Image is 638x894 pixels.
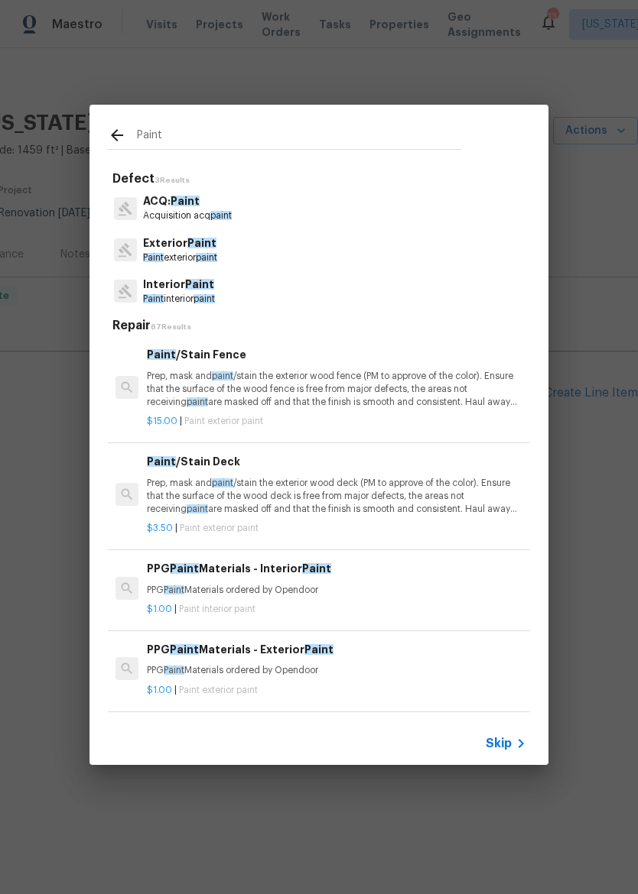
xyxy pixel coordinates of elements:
[147,523,173,533] span: $3.50
[155,177,190,184] span: 3 Results
[196,253,217,262] span: paint
[143,235,217,251] p: Exterior
[194,294,215,303] span: paint
[164,666,184,675] span: Paint
[164,585,184,594] span: Paint
[147,560,526,577] h6: PPG Materials - Interior
[210,211,232,220] span: paint
[143,277,215,293] p: Interior
[187,238,216,248] span: Paint
[147,604,172,614] span: $1.00
[170,563,199,574] span: Paint
[147,415,526,428] p: |
[143,251,217,264] p: exterior
[147,456,176,467] span: Paint
[302,563,331,574] span: Paint
[170,644,199,655] span: Paint
[187,504,208,513] span: paint
[147,603,526,616] p: |
[112,318,530,334] h5: Repair
[304,644,334,655] span: Paint
[185,279,214,290] span: Paint
[147,641,526,658] h6: PPG Materials - Exterior
[184,416,263,426] span: Paint exterior paint
[137,126,461,149] input: Search issues or repairs
[180,523,259,533] span: Paint exterior paint
[187,397,208,407] span: paint
[143,209,232,222] p: Acquisition acq
[179,604,256,614] span: Paint interior paint
[143,294,164,303] span: Paint
[171,196,200,206] span: Paint
[143,193,232,209] p: ACQ:
[212,371,233,381] span: paint
[147,664,526,677] p: PPG Materials ordered by Opendoor
[112,171,530,187] h5: Defect
[486,736,512,751] span: Skip
[147,477,526,516] p: Prep, mask and /stain the exterior wood deck (PM to approve of the color). Ensure that the surfac...
[147,584,526,597] p: PPG Materials ordered by Opendoor
[179,685,258,695] span: Paint exterior paint
[212,478,233,487] span: paint
[147,685,172,695] span: $1.00
[147,522,526,535] p: |
[147,416,177,426] span: $15.00
[147,370,526,409] p: Prep, mask and /stain the exterior wood fence (PM to approve of the color). Ensure that the surfa...
[147,684,526,697] p: |
[147,346,526,363] h6: /Stain Fence
[143,253,164,262] span: Paint
[151,323,191,331] span: 67 Results
[147,453,526,470] h6: /Stain Deck
[147,349,176,360] span: Paint
[143,293,215,306] p: interior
